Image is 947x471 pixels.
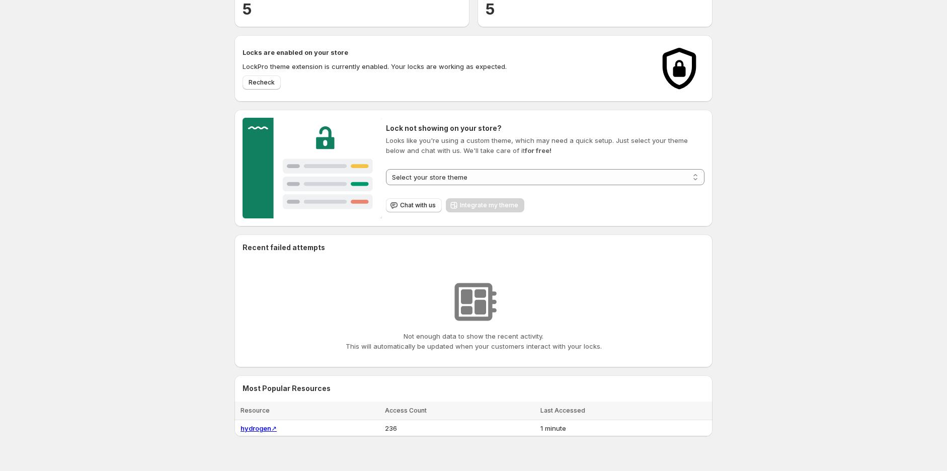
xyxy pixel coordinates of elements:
[400,201,436,209] span: Chat with us
[382,420,537,437] td: 236
[243,383,704,394] h2: Most Popular Resources
[241,407,270,414] span: Resource
[243,47,644,57] h2: Locks are enabled on your store
[243,61,644,71] p: LockPro theme extension is currently enabled. Your locks are working as expected.
[249,78,275,87] span: Recheck
[525,146,551,154] strong: for free!
[448,277,499,327] img: No resources found
[540,407,585,414] span: Last Accessed
[386,198,442,212] button: Chat with us
[385,407,427,414] span: Access Count
[386,123,704,133] h2: Lock not showing on your store?
[243,75,281,90] button: Recheck
[241,424,277,432] a: hydrogen↗
[243,118,382,218] img: Customer support
[243,243,325,253] h2: Recent failed attempts
[346,331,602,351] p: Not enough data to show the recent activity. This will automatically be updated when your custome...
[537,420,713,437] td: 1 minute
[386,135,704,155] p: Looks like you're using a custom theme, which may need a quick setup. Just select your theme belo...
